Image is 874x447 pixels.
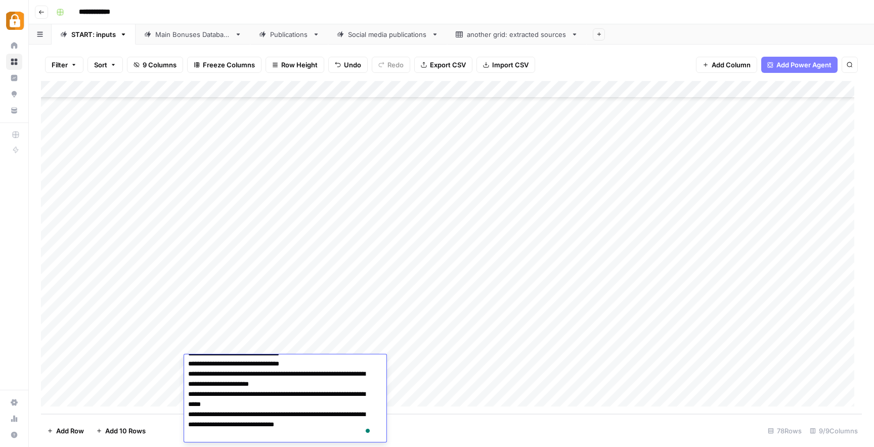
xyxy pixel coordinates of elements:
a: Opportunities [6,86,22,102]
div: 78 Rows [764,423,806,439]
button: Add 10 Rows [90,423,152,439]
a: Publications [250,24,328,45]
a: Browse [6,54,22,70]
a: Insights [6,70,22,86]
button: Filter [45,57,83,73]
span: Add Power Agent [776,60,832,70]
div: 9/9 Columns [806,423,862,439]
button: Add Power Agent [761,57,838,73]
span: Export CSV [430,60,466,70]
button: Redo [372,57,410,73]
a: Usage [6,411,22,427]
button: Undo [328,57,368,73]
span: Undo [344,60,361,70]
button: Add Column [696,57,757,73]
a: Social media publications [328,24,447,45]
button: Sort [88,57,123,73]
button: 9 Columns [127,57,183,73]
a: Your Data [6,102,22,118]
span: Add Column [712,60,751,70]
span: Add Row [56,426,84,436]
span: Row Height [281,60,318,70]
span: Freeze Columns [203,60,255,70]
a: another grid: extracted sources [447,24,587,45]
button: Freeze Columns [187,57,261,73]
button: Row Height [266,57,324,73]
button: Export CSV [414,57,472,73]
a: Settings [6,394,22,411]
button: Workspace: Adzz [6,8,22,33]
button: Help + Support [6,427,22,443]
span: Sort [94,60,107,70]
span: 9 Columns [143,60,177,70]
div: Main Bonuses Database [155,29,231,39]
button: Import CSV [476,57,535,73]
a: START: inputs [52,24,136,45]
a: Main Bonuses Database [136,24,250,45]
div: START: inputs [71,29,116,39]
img: Adzz Logo [6,12,24,30]
span: Add 10 Rows [105,426,146,436]
div: Publications [270,29,309,39]
span: Filter [52,60,68,70]
a: Home [6,37,22,54]
span: Import CSV [492,60,529,70]
div: another grid: extracted sources [467,29,567,39]
span: Redo [387,60,404,70]
div: Social media publications [348,29,427,39]
button: Add Row [41,423,90,439]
